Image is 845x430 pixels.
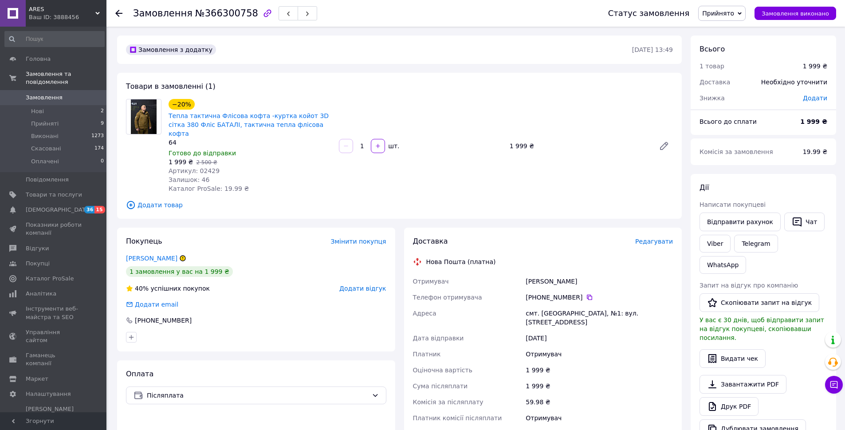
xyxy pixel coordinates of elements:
button: Замовлення виконано [755,7,836,20]
span: У вас є 30 днів, щоб відправити запит на відгук покупцеві, скопіювавши посилання. [700,316,824,341]
span: Прийняті [31,120,59,128]
div: [PERSON_NAME] [524,273,675,289]
div: Отримувач [524,346,675,362]
b: 1 999 ₴ [800,118,827,125]
span: Всього [700,45,725,53]
span: Управління сайтом [26,328,82,344]
a: Редагувати [655,137,673,155]
a: [PERSON_NAME] [126,255,177,262]
span: Додати відгук [339,285,386,292]
button: Чат з покупцем [825,376,843,394]
span: Платник комісії післяплати [413,414,502,422]
span: Платник [413,351,441,358]
div: Ваш ID: 3888456 [29,13,106,21]
span: Комісія за замовлення [700,148,773,155]
span: 1 товар [700,63,724,70]
span: 9 [101,120,104,128]
span: 19.99 ₴ [803,148,827,155]
button: Скопіювати запит на відгук [700,293,819,312]
input: Пошук [4,31,105,47]
span: Маркет [26,375,48,383]
span: Артикул: 02429 [169,167,220,174]
div: 1 999 ₴ [524,378,675,394]
span: Додати товар [126,200,673,210]
span: Прийнято [702,10,734,17]
span: 2 [101,107,104,115]
span: Редагувати [635,238,673,245]
span: 1273 [91,132,104,140]
div: 1 999 ₴ [506,140,652,152]
span: Адреса [413,310,436,317]
div: Отримувач [524,410,675,426]
span: Покупець [126,237,162,245]
span: Оплачені [31,158,59,166]
a: Тепла тактична Флісова кофта -куртка койот 3D сітка 380 Фліс БАТАЛІ, тактична тепла флісова кофта [169,112,329,137]
div: 1 999 ₴ [803,62,827,71]
div: −20% [169,99,195,110]
div: 64 [169,138,332,147]
span: Оціночна вартість [413,367,472,374]
div: Необхідно уточнити [756,72,833,92]
div: Повернутися назад [115,9,122,18]
button: Відправити рахунок [700,213,781,231]
span: Налаштування [26,390,71,398]
span: Написати покупцеві [700,201,766,208]
span: Отримувач [413,278,449,285]
span: Показники роботи компанії [26,221,82,237]
span: Аналітика [26,290,56,298]
div: [DATE] [524,330,675,346]
span: Замовлення [133,8,193,19]
span: Сума післяплати [413,383,468,390]
span: Каталог ProSale [26,275,74,283]
img: Тепла тактична Флісова кофта -куртка койот 3D сітка 380 Фліс БАТАЛІ, тактична тепла флісова кофта [131,99,157,134]
span: Замовлення виконано [762,10,829,17]
span: Замовлення та повідомлення [26,70,106,86]
span: Дії [700,183,709,192]
a: Viber [700,235,731,252]
span: Змінити покупця [331,238,386,245]
span: Телефон отримувача [413,294,482,301]
span: Залишок: 46 [169,176,209,183]
div: [PHONE_NUMBER] [134,316,193,325]
div: Нова Пошта (платна) [424,257,498,266]
button: Чат [784,213,825,231]
span: Повідомлення [26,176,69,184]
time: [DATE] 13:49 [632,46,673,53]
span: Замовлення [26,94,63,102]
a: WhatsApp [700,256,746,274]
div: [PHONE_NUMBER] [526,293,673,302]
span: Знижка [700,95,725,102]
span: [DEMOGRAPHIC_DATA] [26,206,91,214]
span: 0 [101,158,104,166]
span: Готово до відправки [169,150,236,157]
span: Додати [803,95,827,102]
span: 2 500 ₴ [196,159,217,166]
span: Покупці [26,260,50,268]
div: Додати email [125,300,179,309]
span: ARES [29,5,95,13]
span: №366300758 [195,8,258,19]
span: Каталог ProSale: 19.99 ₴ [169,185,249,192]
span: Головна [26,55,51,63]
div: 1 999 ₴ [524,362,675,378]
span: 174 [94,145,104,153]
span: Нові [31,107,44,115]
span: Товари та послуги [26,191,82,199]
div: смт. [GEOGRAPHIC_DATA], №1: вул. [STREET_ADDRESS] [524,305,675,330]
span: 40% [135,285,149,292]
span: Післяплата [147,391,368,400]
div: Статус замовлення [608,9,690,18]
div: Додати email [134,300,179,309]
span: Всього до сплати [700,118,757,125]
span: Скасовані [31,145,61,153]
div: успішних покупок [126,284,210,293]
div: 1 замовлення у вас на 1 999 ₴ [126,266,233,277]
a: Завантажити PDF [700,375,786,394]
span: Товари в замовленні (1) [126,82,216,91]
span: [PERSON_NAME] та рахунки [26,405,82,430]
span: Дата відправки [413,335,464,342]
button: Видати чек [700,349,766,368]
div: Замовлення з додатку [126,44,216,55]
span: 36 [84,206,94,213]
span: 1 999 ₴ [169,158,193,166]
